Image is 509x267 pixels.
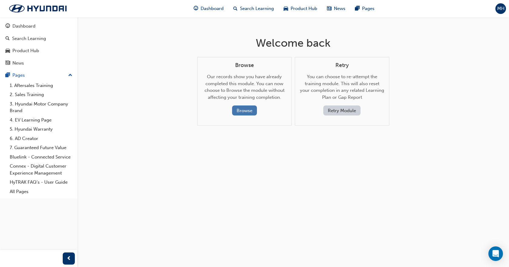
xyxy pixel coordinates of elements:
[2,70,75,81] button: Pages
[202,62,287,69] h4: Browse
[12,23,35,30] div: Dashboard
[7,90,75,99] a: 2. Sales Training
[2,19,75,70] button: DashboardSearch LearningProduct HubNews
[7,178,75,187] a: HyTRAK FAQ's - User Guide
[233,5,238,12] span: search-icon
[189,2,228,15] a: guage-iconDashboard
[7,81,75,90] a: 1. Aftersales Training
[300,62,384,116] div: You can choose to re-attempt the training module. This will also reset your completion in any rel...
[240,5,274,12] span: Search Learning
[291,5,317,12] span: Product Hub
[2,45,75,56] a: Product Hub
[5,73,10,78] span: pages-icon
[7,187,75,196] a: All Pages
[284,5,288,12] span: car-icon
[201,5,224,12] span: Dashboard
[7,125,75,134] a: 5. Hyundai Warranty
[12,47,39,54] div: Product Hub
[334,5,345,12] span: News
[2,21,75,32] a: Dashboard
[362,5,374,12] span: Pages
[355,5,360,12] span: pages-icon
[68,72,72,79] span: up-icon
[322,2,350,15] a: news-iconNews
[12,72,25,79] div: Pages
[7,143,75,152] a: 7. Guaranteed Future Value
[300,62,384,69] h4: Retry
[3,2,73,15] img: Trak
[5,61,10,66] span: news-icon
[7,134,75,143] a: 6. AD Creator
[232,105,257,115] button: Browse
[194,5,198,12] span: guage-icon
[202,62,287,116] div: Our records show you have already completed this module. You can now choose to Browse the module ...
[12,35,46,42] div: Search Learning
[279,2,322,15] a: car-iconProduct Hub
[5,24,10,29] span: guage-icon
[323,105,361,115] button: Retry Module
[350,2,379,15] a: pages-iconPages
[2,58,75,69] a: News
[7,99,75,115] a: 3. Hyundai Motor Company Brand
[197,36,389,50] h1: Welcome back
[5,48,10,54] span: car-icon
[5,36,10,42] span: search-icon
[12,60,24,67] div: News
[7,162,75,178] a: Connex - Digital Customer Experience Management
[327,5,331,12] span: news-icon
[488,246,503,261] div: Open Intercom Messenger
[228,2,279,15] a: search-iconSearch Learning
[495,3,506,14] button: MH
[67,255,71,262] span: prev-icon
[7,152,75,162] a: Bluelink - Connected Service
[497,5,504,12] span: MH
[7,115,75,125] a: 4. EV Learning Page
[2,33,75,44] a: Search Learning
